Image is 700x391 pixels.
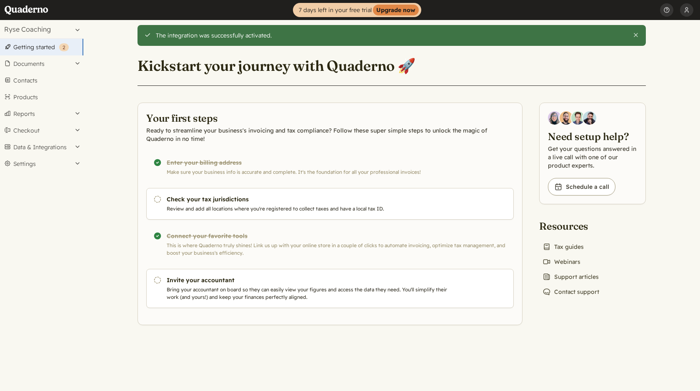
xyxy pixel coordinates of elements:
[156,32,626,39] div: The integration was successfully activated.
[539,219,602,233] h2: Resources
[539,286,602,298] a: Contact support
[167,286,451,301] p: Bring your accountant on board so they can easily view your figures and access the data they need...
[548,130,637,143] h2: Need setup help?
[167,195,451,203] h3: Check your tax jurisdictions
[560,111,573,125] img: Jairo Fumero, Account Executive at Quaderno
[539,241,587,253] a: Tax guides
[373,5,419,15] strong: Upgrade now
[293,3,421,17] a: 7 days left in your free trialUpgrade now
[167,276,451,284] h3: Invite your accountant
[167,205,451,213] p: Review and add all locations where you're registered to collect taxes and have a local tax ID.
[146,126,514,143] p: Ready to streamline your business's invoicing and tax compliance? Follow these super simple steps...
[146,269,514,308] a: Invite your accountant Bring your accountant on board so they can easily view your figures and ac...
[146,188,514,220] a: Check your tax jurisdictions Review and add all locations where you're registered to collect taxe...
[62,44,65,50] span: 2
[137,57,415,75] h1: Kickstart your journey with Quaderno 🚀
[146,111,514,125] h2: Your first steps
[571,111,585,125] img: Ivo Oltmans, Business Developer at Quaderno
[583,111,596,125] img: Javier Rubio, DevRel at Quaderno
[539,256,584,268] a: Webinars
[548,178,615,195] a: Schedule a call
[632,32,639,38] button: Close this alert
[548,111,561,125] img: Diana Carrasco, Account Executive at Quaderno
[539,271,602,283] a: Support articles
[548,145,637,170] p: Get your questions answered in a live call with one of our product experts.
